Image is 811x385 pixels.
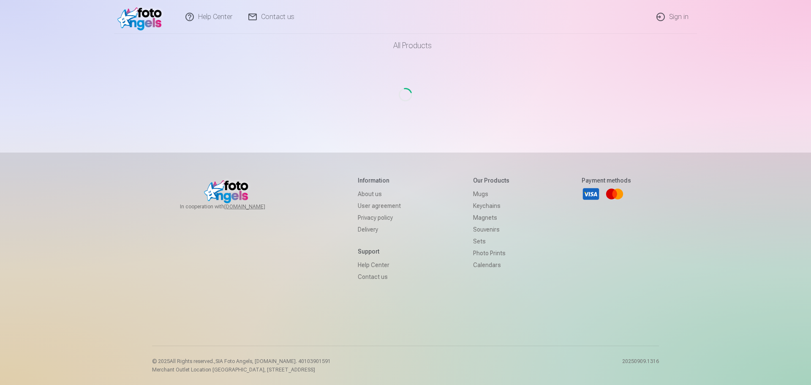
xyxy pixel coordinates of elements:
a: Mugs [473,188,509,200]
a: Calendars [473,259,509,271]
a: Privacy policy [358,212,401,224]
img: /fa1 [117,3,166,30]
p: Merchant Outlet Location [GEOGRAPHIC_DATA], [STREET_ADDRESS] [152,366,331,373]
a: About us [358,188,401,200]
a: User agreement [358,200,401,212]
a: Souvenirs [473,224,509,235]
span: In cooperation with [180,203,286,210]
h5: Payment methods [582,176,631,185]
p: © 2025 All Rights reserved. , [152,358,331,365]
a: Sets [473,235,509,247]
a: Help Center [358,259,401,271]
a: [DOMAIN_NAME] [224,203,286,210]
a: Photo prints [473,247,509,259]
a: Magnets [473,212,509,224]
a: Delivery [358,224,401,235]
a: All products [370,34,442,57]
h5: Support [358,247,401,256]
span: SIA Foto Angels, [DOMAIN_NAME]. 40103901591 [215,358,331,364]
a: Keychains [473,200,509,212]
p: 20250909.1316 [622,358,659,373]
a: Mastercard [605,185,624,203]
a: Visa [582,185,600,203]
h5: Our products [473,176,509,185]
h5: Information [358,176,401,185]
a: Contact us [358,271,401,283]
